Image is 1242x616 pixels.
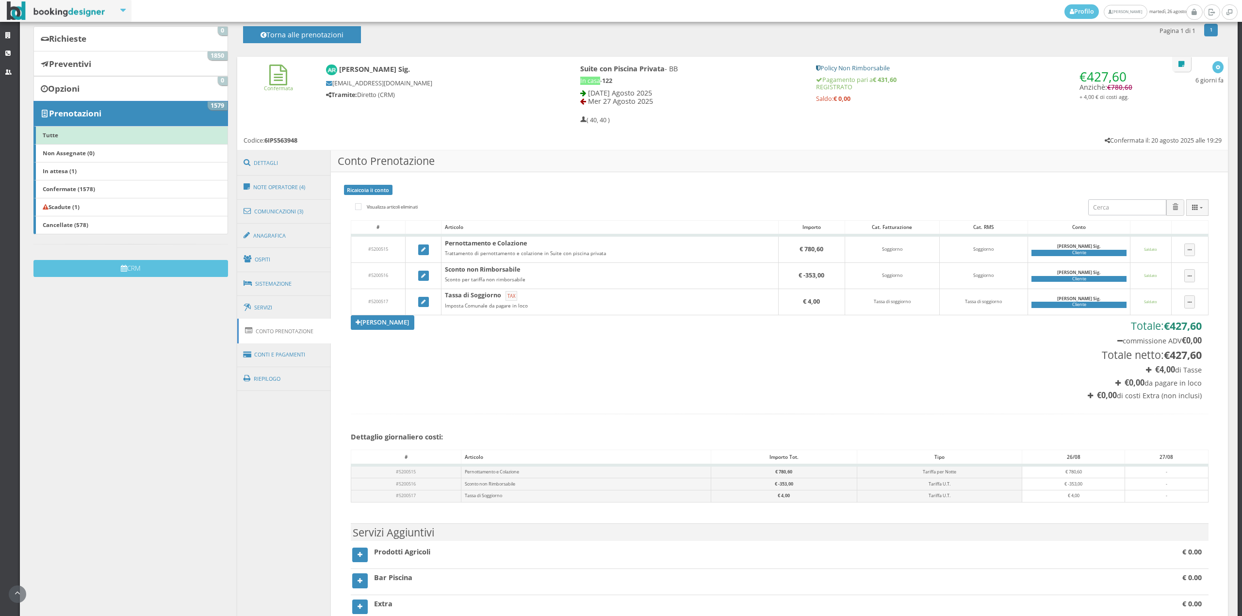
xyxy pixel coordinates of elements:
div: Tipo [857,450,1022,464]
h5: Policy Non Rimborsabile [816,65,1132,72]
small: + 4,00 € di costi agg. [1079,93,1129,100]
div: Imposta Comunale da pagare in loco [445,303,774,309]
div: # [351,221,406,234]
a: Dettagli [237,150,331,176]
a: In attesa (1) [33,162,228,180]
b: Scadute (1) [43,203,80,211]
b: € 0.00 [1182,547,1202,556]
b: Extra [374,599,392,608]
h4: da pagare in loco [929,379,1202,387]
a: Scadute (1) [33,198,228,216]
a: Confermate (1578) [33,180,228,198]
td: Tariffa per Notte [857,465,1022,478]
span: € [1107,83,1132,92]
h5: Diretto (CRM) [326,91,548,98]
h3: Conto Prenotazione [331,150,1228,172]
h5: Pagina 1 di 1 [1160,27,1195,34]
b: Pernottamento e Colazione [445,239,527,247]
small: TAX [506,291,517,301]
b: € 4,00 [803,297,820,306]
a: Cancellate (578) [33,216,228,234]
div: Colonne [1186,199,1209,215]
b: Tramite: [326,91,357,99]
a: Opzioni 0 [33,76,228,101]
span: [DATE] Agosto 2025 [588,88,652,97]
span: 0,00 [1129,377,1144,388]
h5: ( 40, 40 ) [580,116,610,124]
td: Soggiorno [845,263,939,289]
label: Visualizza articoli eliminati [355,201,418,213]
td: Tariffa U.T. [857,490,1022,502]
b: € [1125,377,1144,388]
h5: Codice: [244,137,297,144]
b: Bar Piscina [374,573,412,582]
div: Cliente [1031,250,1126,256]
td: € 4,00 [1022,490,1125,502]
a: Conto Prenotazione [237,319,331,343]
b: Prodotti Agricoli [374,547,430,556]
h4: Anzichè: [1079,65,1132,100]
span: 0,00 [1101,390,1117,401]
b: € [1164,319,1202,333]
td: Pernottamento e Colazione [461,465,711,478]
td: - [1125,490,1208,502]
a: [PERSON_NAME] [351,315,415,330]
a: Profilo [1064,4,1099,19]
span: 1850 [208,51,228,60]
h5: Saldo: [816,95,1132,102]
b: € -353,00 [775,481,793,487]
b: € 0.00 [1182,573,1202,582]
button: CRM [33,260,228,277]
span: 427,60 [1087,68,1127,85]
span: 427,60 [1170,319,1202,333]
div: Cliente [1031,276,1126,282]
b: € [1164,348,1202,362]
h3: Totale: [929,320,1202,332]
div: Trattamento di pernottamento e colazione in Suite con piscina privata [445,250,774,257]
a: 1 [1204,24,1218,36]
b: Tassa di Soggiorno [445,291,501,299]
h4: di costi Extra (non inclusi) [929,391,1202,400]
a: Non Assegnate (0) [33,144,228,162]
b: Dettaglio giornaliero costi: [351,432,443,441]
strong: € 431,60 [873,76,897,84]
td: Soggiorno [939,263,1028,289]
b: In attesa (1) [43,167,77,175]
b: Confermate (1578) [43,185,95,193]
span: #5200517 [396,492,416,499]
div: Sconto per tariffa non rimborsabile [445,276,774,283]
a: Conti e Pagamenti [237,342,331,367]
td: - [1125,465,1208,478]
td: - [1125,478,1208,490]
button: Columns [1186,199,1209,215]
b: Non Assegnate (0) [43,149,95,157]
a: Tutte [33,126,228,145]
span: Mer 27 Agosto 2025 [588,97,653,106]
img: Antonio Rizzelli [326,65,337,76]
span: #5200515 [396,469,416,475]
h4: - BB [580,65,802,73]
b: [PERSON_NAME] Sig. [1057,243,1101,249]
div: # [351,450,461,464]
a: Comunicazioni (3) [237,199,331,224]
h5: - [580,77,802,84]
td: Tassa di soggiorno [939,289,1028,315]
div: Importo [779,221,845,234]
input: Cerca [1088,199,1166,215]
b: Preventivi [49,58,91,69]
h5: 6 giorni fa [1195,77,1224,84]
b: € 780,60 [800,245,823,253]
b: Opzioni [48,83,80,94]
a: Riepilogo [237,366,331,391]
a: Note Operatore (4) [237,175,331,200]
small: Saldato [1144,247,1157,252]
span: 0 [218,77,228,85]
td: Soggiorno [939,235,1028,262]
span: € [1079,68,1127,85]
h5: Confermata il: 20 agosto 2025 alle 19:29 [1105,137,1222,144]
b: [PERSON_NAME] Sig. [339,65,410,74]
span: #5200515 [368,246,388,252]
small: Saldato [1144,273,1157,278]
a: Sistemazione [237,271,331,296]
h4: di Tasse [929,366,1202,374]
